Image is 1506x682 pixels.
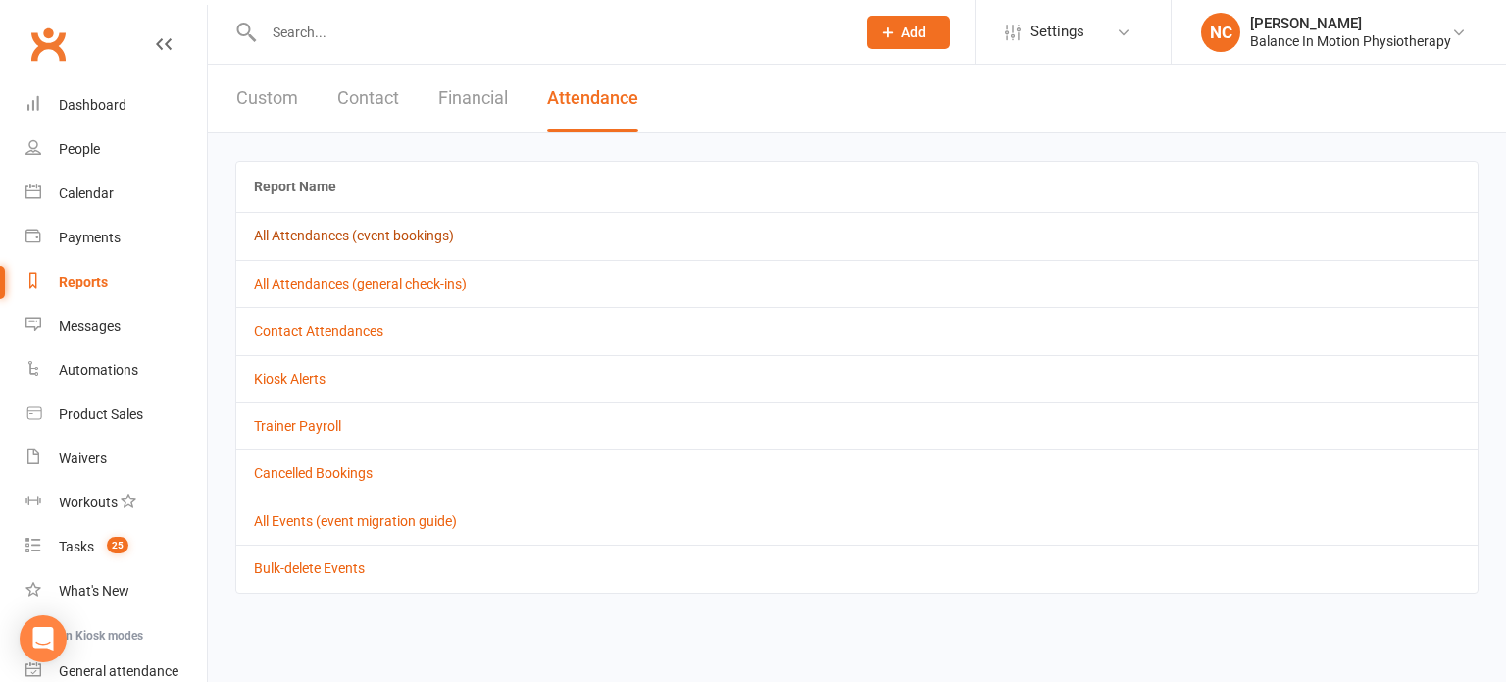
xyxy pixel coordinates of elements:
[867,16,950,49] button: Add
[59,583,129,599] div: What's New
[254,418,341,434] a: Trainer Payroll
[25,437,207,481] a: Waivers
[59,663,178,679] div: General attendance
[254,228,454,243] a: All Attendances (event bookings)
[438,65,508,132] button: Financial
[254,371,326,387] a: Kiosk Alerts
[25,128,207,172] a: People
[25,304,207,348] a: Messages
[20,615,67,662] div: Open Intercom Messenger
[25,481,207,525] a: Workouts
[236,65,298,132] button: Custom
[25,569,207,613] a: What's New
[25,525,207,569] a: Tasks 25
[254,465,373,481] a: Cancelled Bookings
[59,406,143,422] div: Product Sales
[25,172,207,216] a: Calendar
[254,560,365,576] a: Bulk-delete Events
[901,25,926,40] span: Add
[24,20,73,69] a: Clubworx
[59,495,118,510] div: Workouts
[1250,32,1451,50] div: Balance In Motion Physiotherapy
[1201,13,1240,52] div: NC
[59,274,108,289] div: Reports
[59,539,94,554] div: Tasks
[1250,15,1451,32] div: [PERSON_NAME]
[59,318,121,334] div: Messages
[547,65,638,132] button: Attendance
[254,276,467,291] a: All Attendances (general check-ins)
[25,83,207,128] a: Dashboard
[254,513,457,529] a: All Events (event migration guide)
[107,537,128,553] span: 25
[254,323,383,339] a: Contact Attendances
[25,393,207,437] a: Product Sales
[59,141,100,157] div: People
[59,185,114,201] div: Calendar
[59,97,126,113] div: Dashboard
[1030,10,1084,54] span: Settings
[25,260,207,304] a: Reports
[236,162,1478,212] th: Report Name
[337,65,399,132] button: Contact
[258,19,841,46] input: Search...
[59,230,121,245] div: Payments
[25,216,207,260] a: Payments
[25,348,207,393] a: Automations
[59,450,107,466] div: Waivers
[59,362,138,378] div: Automations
